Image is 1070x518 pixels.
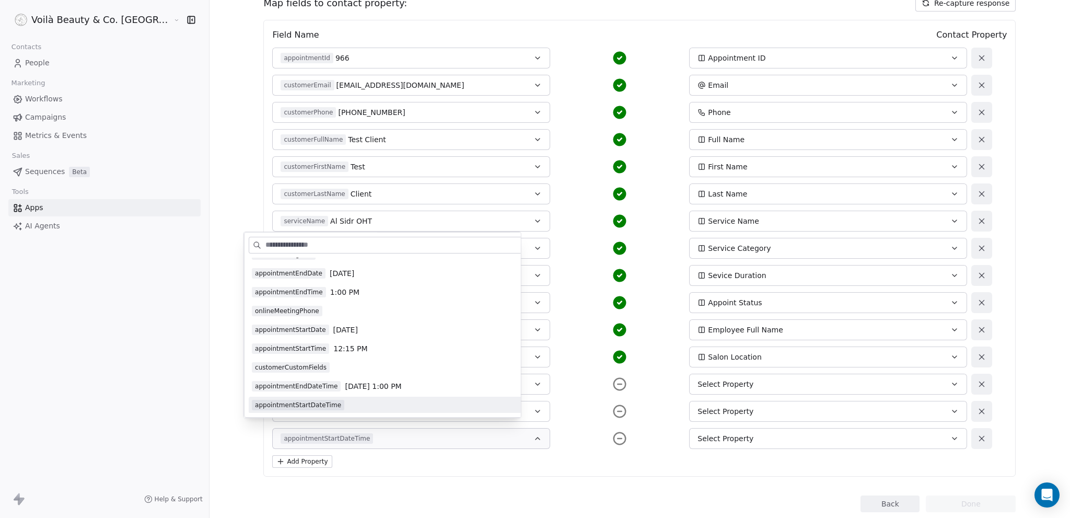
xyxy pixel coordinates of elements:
[8,90,201,108] a: Workflows
[345,381,401,392] span: [DATE] 1:00 PM
[708,270,766,281] span: Sevice Duration
[330,287,359,297] span: 1:00 PM
[708,162,747,172] span: First Name
[926,496,1016,512] button: Done
[708,352,761,362] span: Salon Location
[708,107,730,118] span: Phone
[8,217,201,235] a: AI Agents
[8,127,201,144] a: Metrics & Events
[335,53,350,63] span: 966
[8,163,201,180] a: SequencesBeta
[252,400,344,410] span: appointmentStartDateTime
[708,134,745,145] span: Full Name
[7,184,33,200] span: Tools
[708,243,771,254] span: Service Category
[333,325,357,335] span: [DATE]
[697,406,753,417] span: Select Property
[69,167,90,177] span: Beta
[281,189,348,199] span: customerLastName
[338,107,405,118] span: [PHONE_NUMBER]
[252,268,325,279] span: appointmentEndDate
[351,189,372,199] span: Client
[708,325,783,335] span: Employee Full Name
[333,343,367,354] span: 12:15 PM
[252,306,322,316] span: onlineMeetingPhone
[252,362,330,373] span: customerCustomFields
[144,495,203,503] a: Help & Support
[25,166,65,177] span: Sequences
[281,80,334,90] span: customerEmail
[8,199,201,216] a: Apps
[252,287,326,297] span: appointmentEndTime
[25,221,60,232] span: AI Agents
[281,216,328,226] span: serviceName
[697,433,753,444] span: Select Property
[8,54,201,72] a: People
[281,162,348,172] span: customerFirstName
[15,14,27,26] img: Voila_Beauty_And_Co_Logo.png
[351,162,365,172] span: Test
[336,80,464,90] span: [EMAIL_ADDRESS][DOMAIN_NAME]
[697,379,753,389] span: Select Property
[281,433,373,444] span: appointmentStartDateTime
[272,29,319,41] span: Field Name
[281,53,333,63] span: appointmentId
[1034,482,1060,508] div: Open Intercom Messenger
[25,202,43,213] span: Apps
[31,13,171,27] span: Voilà Beauty & Co. [GEOGRAPHIC_DATA]
[281,134,346,145] span: customerFullName
[708,189,747,199] span: Last Name
[13,11,166,29] button: Voilà Beauty & Co. [GEOGRAPHIC_DATA]
[252,249,316,260] span: onlineMeetingLink
[7,39,46,55] span: Contacts
[25,130,87,141] span: Metrics & Events
[7,75,50,91] span: Marketing
[272,455,332,468] button: Add Property
[330,268,354,279] span: [DATE]
[252,381,341,392] span: appointmentEndDateTime
[330,216,372,226] span: Al Sidr OHT
[348,134,386,145] span: Test Client
[252,325,329,335] span: appointmentStartDate
[252,343,329,354] span: appointmentStartTime
[155,495,203,503] span: Help & Support
[708,297,762,308] span: Appoint Status
[708,53,765,63] span: Appointment ID
[25,94,63,105] span: Workflows
[936,29,1007,41] span: Contact Property
[708,216,759,226] span: Service Name
[860,496,920,512] button: Back
[7,148,34,164] span: Sales
[8,109,201,126] a: Campaigns
[25,112,66,123] span: Campaigns
[25,57,50,68] span: People
[281,107,336,118] span: customerPhone
[708,80,728,90] span: Email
